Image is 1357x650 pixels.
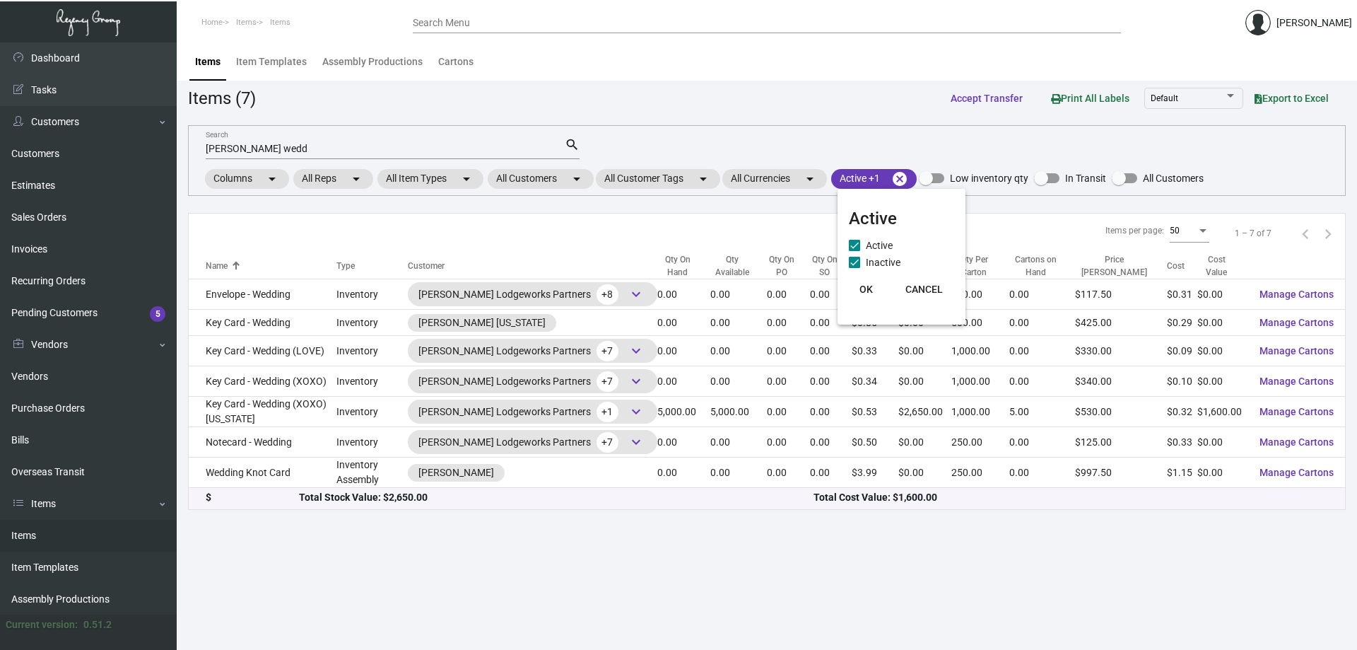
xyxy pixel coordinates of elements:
button: CANCEL [894,277,954,302]
div: 0.51.2 [83,617,112,632]
div: Current version: [6,617,78,632]
span: Inactive [866,254,900,271]
mat-card-title: Active [849,206,954,231]
span: CANCEL [905,284,943,295]
span: OK [859,284,873,295]
span: Active [866,237,893,254]
button: OK [843,277,888,302]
